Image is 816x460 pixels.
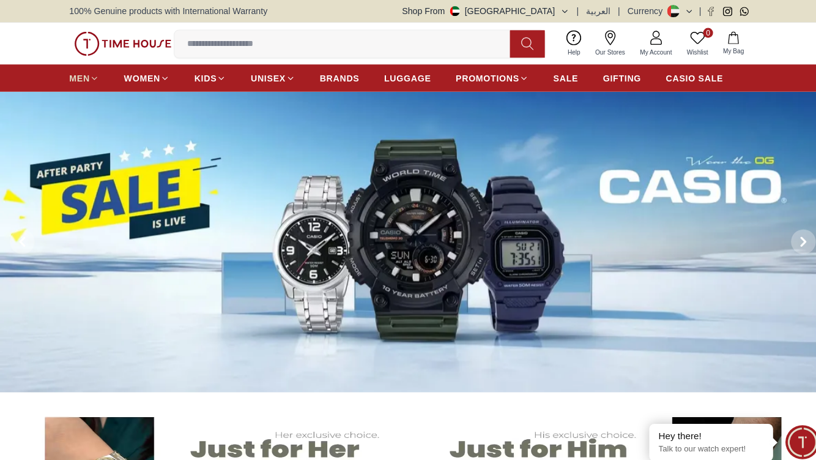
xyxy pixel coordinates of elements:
span: CASIO SALE [658,71,715,83]
span: GIFTING [596,71,634,83]
a: UNISEX [248,66,291,88]
span: Help [556,47,579,56]
a: SALE [547,66,571,88]
a: LUGGAGE [380,66,426,88]
button: Shop From[GEOGRAPHIC_DATA] [398,5,563,17]
span: | [691,5,693,17]
span: | [570,5,573,17]
img: ... [73,31,169,56]
span: WOMEN [122,71,158,83]
span: Our Stores [584,47,623,56]
span: PROMOTIONS [450,71,513,83]
a: Whatsapp [731,7,740,16]
span: UNISEX [248,71,282,83]
button: My Bag [707,29,743,58]
span: LUGGAGE [380,71,426,83]
div: Hey there! [651,425,755,437]
div: Chat Widget [776,420,810,454]
div: Currency [620,5,660,17]
span: BRANDS [316,71,355,83]
span: MEN [69,71,89,83]
a: KIDS [192,66,223,88]
span: KIDS [192,71,214,83]
a: Facebook [698,7,707,16]
a: Instagram [714,7,724,16]
p: Talk to our watch expert! [651,439,755,449]
span: SALE [547,71,571,83]
a: Help [554,28,581,59]
span: Wishlist [674,47,705,56]
span: | [610,5,613,17]
span: 100% Genuine products with International Warranty [69,5,264,17]
img: United Arab Emirates [445,6,454,16]
span: My Bag [710,46,740,55]
span: My Account [628,47,669,56]
a: MEN [69,66,98,88]
a: 0Wishlist [672,28,707,59]
a: WOMEN [122,66,168,88]
a: Our Stores [581,28,625,59]
a: BRANDS [316,66,355,88]
a: GIFTING [596,66,634,88]
span: 0 [695,28,705,37]
a: CASIO SALE [658,66,715,88]
a: PROMOTIONS [450,66,522,88]
button: العربية [579,5,603,17]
